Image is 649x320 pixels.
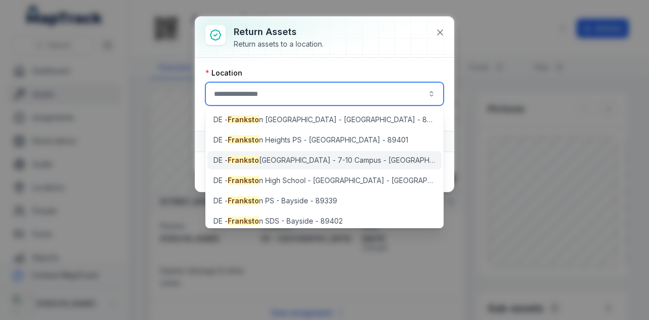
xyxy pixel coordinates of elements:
[228,135,259,144] span: Franksto
[213,196,337,206] span: DE - n PS - Bayside - 89339
[228,196,259,205] span: Franksto
[213,216,343,226] span: DE - n SDS - Bayside - 89402
[228,217,259,225] span: Franksto
[213,115,436,125] span: DE - n [GEOGRAPHIC_DATA] - [GEOGRAPHIC_DATA] - 89336
[228,176,259,185] span: Franksto
[228,156,259,164] span: Franksto
[213,175,436,186] span: DE - n High School - [GEOGRAPHIC_DATA] - [GEOGRAPHIC_DATA] - 89338
[213,155,436,165] span: DE - [GEOGRAPHIC_DATA] - 7-10 Campus - [GEOGRAPHIC_DATA] - 89337
[213,135,408,145] span: DE - n Heights PS - [GEOGRAPHIC_DATA] - 89401
[205,68,242,78] label: Location
[234,25,323,39] h3: Return assets
[234,39,323,49] div: Return assets to a location.
[195,131,454,152] button: Assets1
[228,115,259,124] span: Franksto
